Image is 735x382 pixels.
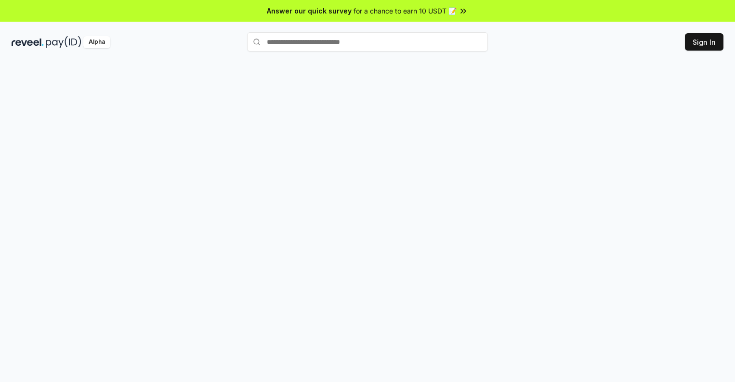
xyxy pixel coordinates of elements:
[12,36,44,48] img: reveel_dark
[46,36,81,48] img: pay_id
[685,33,723,51] button: Sign In
[267,6,352,16] span: Answer our quick survey
[354,6,457,16] span: for a chance to earn 10 USDT 📝
[83,36,110,48] div: Alpha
